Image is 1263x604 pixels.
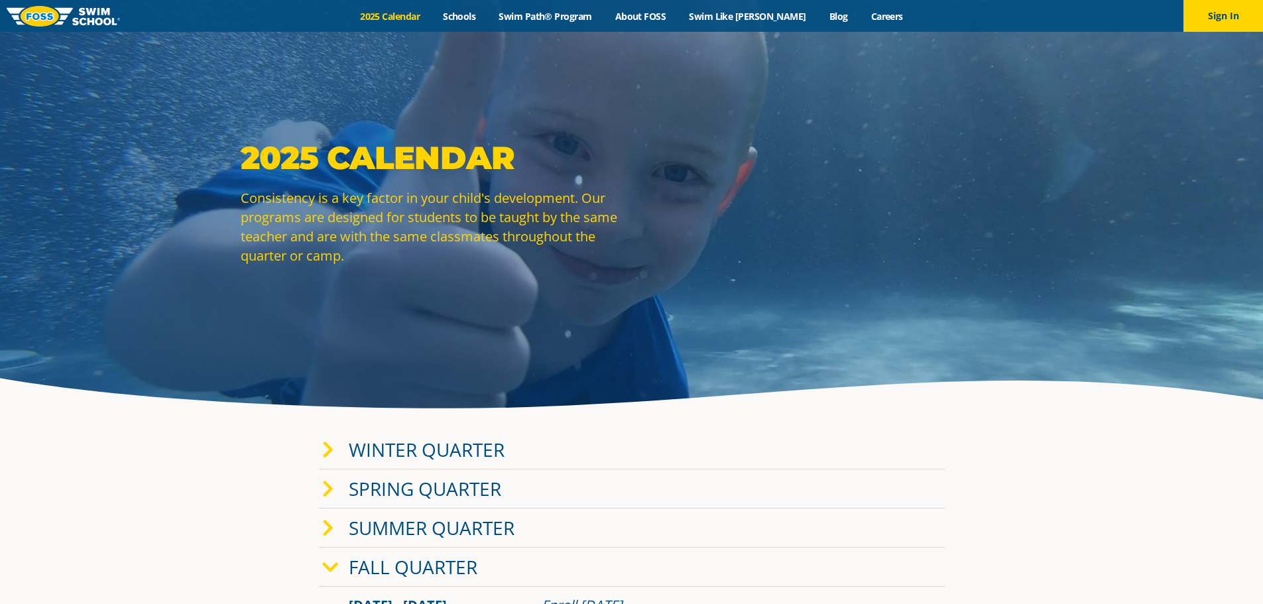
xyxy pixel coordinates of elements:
strong: 2025 Calendar [241,139,514,177]
a: Swim Path® Program [487,10,603,23]
a: Fall Quarter [349,554,477,579]
a: Careers [859,10,914,23]
img: FOSS Swim School Logo [7,6,120,27]
a: Summer Quarter [349,515,514,540]
a: 2025 Calendar [349,10,432,23]
a: Blog [817,10,859,23]
a: Schools [432,10,487,23]
a: Spring Quarter [349,476,501,501]
a: Swim Like [PERSON_NAME] [678,10,818,23]
p: Consistency is a key factor in your child's development. Our programs are designed for students t... [241,188,625,265]
a: About FOSS [603,10,678,23]
a: Winter Quarter [349,437,505,462]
